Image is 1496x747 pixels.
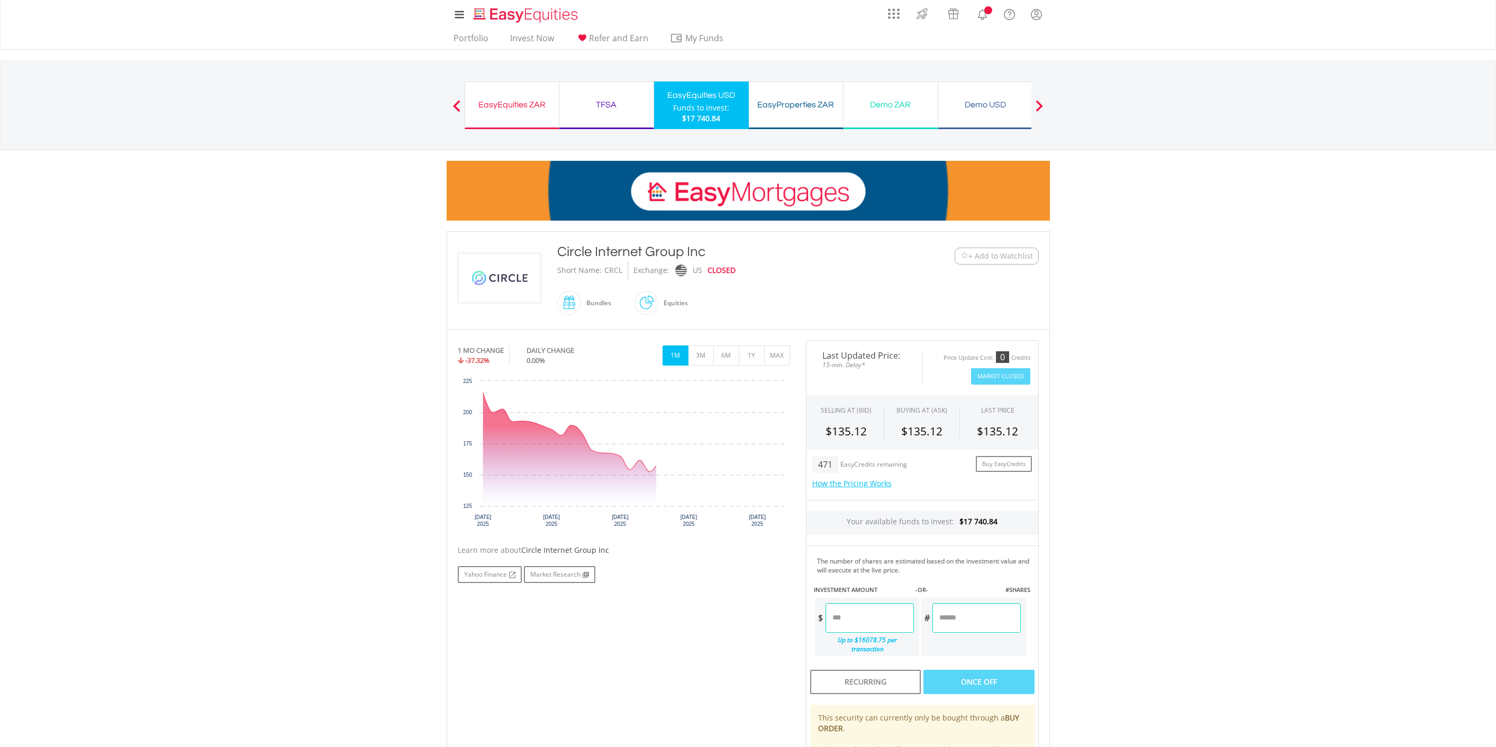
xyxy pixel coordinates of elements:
img: EasyMortage Promotion Banner [447,161,1050,221]
img: EasyEquities_Logo.png [472,6,582,24]
label: INVESTMENT AMOUNT [814,586,877,594]
label: -OR- [915,586,928,594]
text: [DATE] 2025 [474,514,491,527]
label: #SHARES [1005,586,1030,594]
img: Watchlist [960,252,968,260]
div: TFSA [566,97,647,112]
button: 3M [688,345,714,366]
div: Once Off [923,670,1034,694]
a: FAQ's and Support [996,3,1023,24]
button: 1M [663,345,688,366]
div: Exchange: [633,261,669,280]
div: Demo USD [945,97,1026,112]
text: [DATE] 2025 [543,514,560,527]
text: 175 [463,441,472,447]
span: -37.32% [465,356,489,365]
text: 200 [463,409,472,415]
div: Funds to invest: [673,103,729,113]
div: $ [815,603,826,633]
span: Circle Internet Group Inc [521,545,609,555]
div: Recurring [810,670,921,694]
a: My Profile [1023,3,1050,26]
div: Price Update Cost: [944,354,994,362]
span: $135.12 [901,424,942,439]
text: 125 [463,503,472,509]
div: EasyProperties ZAR [755,97,837,112]
div: 471 [812,456,838,473]
img: nasdaq.png [675,265,686,277]
button: 6M [713,345,739,366]
div: Demo ZAR [850,97,931,112]
a: Notifications [969,3,996,24]
a: Portfolio [449,33,493,49]
div: Your available funds to invest: [806,511,1038,535]
text: [DATE] 2025 [680,514,697,527]
a: How the Pricing Works [812,478,892,488]
button: Watchlist + Add to Watchlist [955,248,1039,265]
div: Equities [658,290,688,316]
svg: Interactive chart [458,376,790,534]
a: AppsGrid [881,3,906,20]
button: Previous [446,105,467,116]
div: EasyEquities USD [660,88,742,103]
a: Market Research [524,566,595,583]
span: $135.12 [826,424,867,439]
a: Yahoo Finance [458,566,522,583]
div: Up to $16078.75 per transaction [815,633,914,656]
img: EQU.US.CRCL.png [460,253,539,303]
a: Refer and Earn [572,33,652,49]
div: CLOSED [708,261,736,280]
a: Vouchers [938,3,969,22]
text: [DATE] 2025 [612,514,629,527]
span: 0.00% [527,356,545,365]
div: Learn more about [458,545,790,555]
div: Credits [1011,354,1030,362]
button: MAX [764,345,790,366]
button: Next [1029,105,1050,116]
div: Circle Internet Group Inc [557,242,890,261]
div: Chart. Highcharts interactive chart. [458,376,790,534]
img: grid-menu-icon.svg [888,8,900,20]
span: Last Updated Price: [814,351,914,360]
div: DAILY CHANGE [527,345,610,356]
button: Market Closed [971,368,1030,385]
div: CRCL [604,261,622,280]
span: + Add to Watchlist [968,251,1033,261]
div: The number of shares are estimated based on the investment value and will execute at the live price. [817,557,1034,575]
span: $135.12 [977,424,1018,439]
a: Buy EasyCredits [976,456,1032,472]
span: BUYING AT (ASK) [896,406,947,415]
img: vouchers-v2.svg [945,5,962,22]
span: 15-min. Delay* [814,360,914,370]
div: US [693,261,702,280]
div: Bundles [581,290,611,316]
div: SELLING AT (BID) [821,406,872,415]
span: Refer and Earn [589,32,648,44]
div: Short Name: [557,261,602,280]
a: Home page [469,3,582,24]
div: 0 [996,351,1009,363]
div: LAST PRICE [981,406,1014,415]
text: 225 [463,378,472,384]
span: $17 740.84 [959,516,998,526]
img: thrive-v2.svg [913,5,931,22]
div: 1 MO CHANGE [458,345,504,356]
text: 150 [463,472,472,478]
span: $17 740.84 [682,113,720,123]
text: [DATE] 2025 [749,514,766,527]
button: 1Y [739,345,765,366]
a: Invest Now [506,33,558,49]
span: My Funds [670,31,739,45]
div: EasyEquities ZAR [472,97,552,112]
div: EasyCredits remaining [840,461,907,470]
b: BUY ORDER [818,713,1019,733]
div: # [921,603,932,633]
